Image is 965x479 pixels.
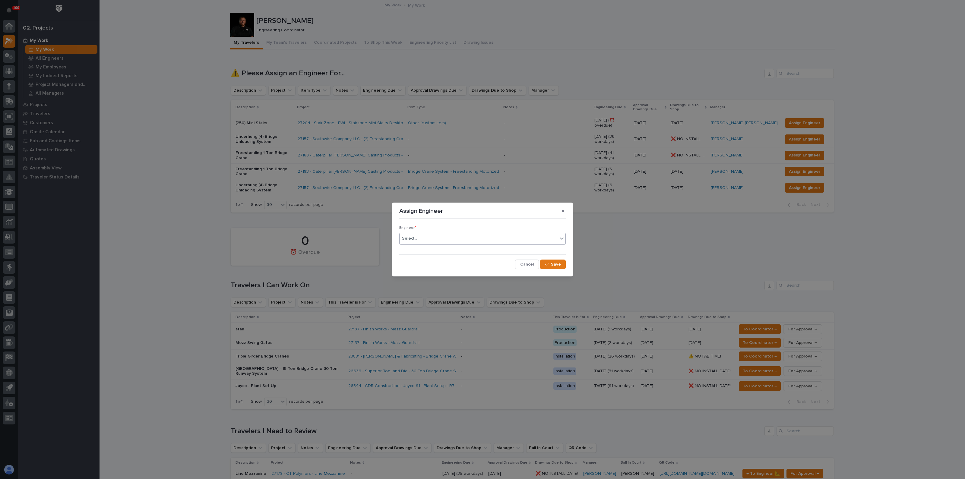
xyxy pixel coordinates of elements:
span: Save [551,262,561,267]
button: Save [540,260,566,269]
span: Cancel [520,262,534,267]
span: Engineer [399,226,416,230]
div: Select... [402,235,417,242]
p: Assign Engineer [399,207,443,215]
button: Cancel [515,260,539,269]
